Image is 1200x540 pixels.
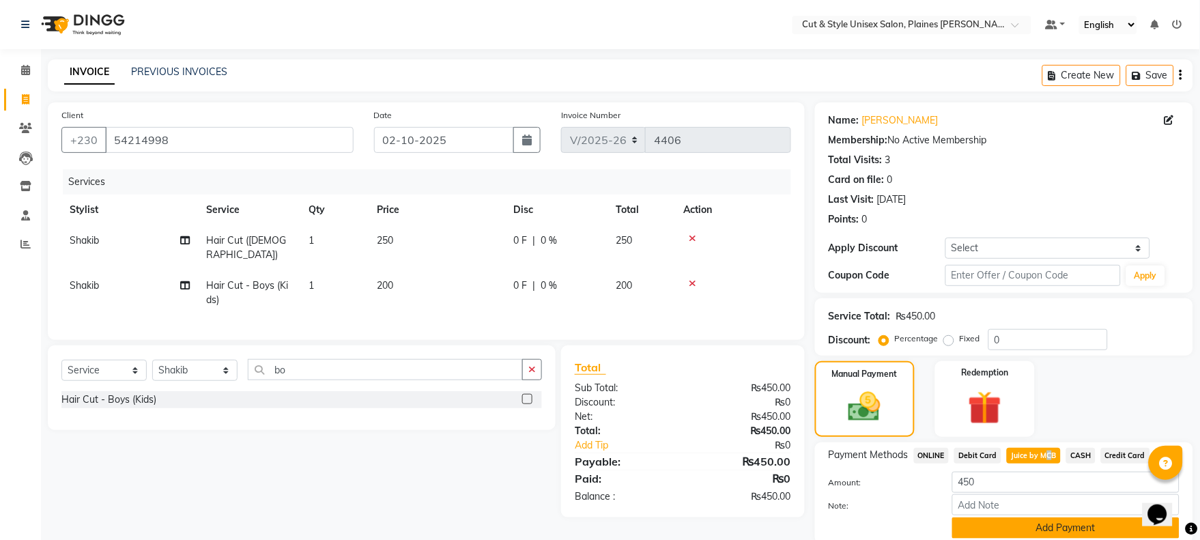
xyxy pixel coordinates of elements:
[683,470,801,487] div: ₨0
[63,169,801,195] div: Services
[532,233,535,248] span: |
[532,279,535,293] span: |
[887,173,893,187] div: 0
[61,127,106,153] button: +230
[565,489,683,504] div: Balance :
[952,517,1180,539] button: Add Payment
[960,332,980,345] label: Fixed
[1101,448,1150,464] span: Credit Card
[895,332,939,345] label: Percentage
[541,233,557,248] span: 0 %
[561,109,620,122] label: Invoice Number
[105,127,354,153] input: Search by Name/Mobile/Email/Code
[64,60,115,85] a: INVOICE
[818,500,942,512] label: Note:
[565,381,683,395] div: Sub Total:
[683,424,801,438] div: ₨450.00
[377,234,393,246] span: 250
[565,424,683,438] div: Total:
[1143,485,1186,526] iframe: chat widget
[1066,448,1096,464] span: CASH
[829,448,909,462] span: Payment Methods
[832,368,898,380] label: Manual Payment
[829,153,883,167] div: Total Visits:
[513,233,527,248] span: 0 F
[61,109,83,122] label: Client
[829,133,1180,147] div: No Active Membership
[862,113,939,128] a: [PERSON_NAME]
[1042,65,1121,86] button: Create New
[300,195,369,225] th: Qty
[818,477,942,489] label: Amount:
[565,470,683,487] div: Paid:
[131,66,227,78] a: PREVIOUS INVOICES
[829,133,888,147] div: Membership:
[952,494,1180,515] input: Add Note
[309,279,314,292] span: 1
[829,241,945,255] div: Apply Discount
[954,448,1001,464] span: Debit Card
[829,113,859,128] div: Name:
[829,309,891,324] div: Service Total:
[829,173,885,187] div: Card on file:
[862,212,868,227] div: 0
[565,453,683,470] div: Payable:
[952,472,1180,493] input: Amount
[683,489,801,504] div: ₨450.00
[683,381,801,395] div: ₨450.00
[1007,448,1061,464] span: Juice by MCB
[958,387,1012,429] img: _gift.svg
[838,388,891,425] img: _cash.svg
[70,234,99,246] span: Shakib
[608,195,676,225] th: Total
[945,265,1121,286] input: Enter Offer / Coupon Code
[616,279,632,292] span: 200
[505,195,608,225] th: Disc
[1126,65,1174,86] button: Save
[565,438,702,453] a: Add Tip
[676,195,791,225] th: Action
[683,410,801,424] div: ₨450.00
[309,234,314,246] span: 1
[575,360,606,375] span: Total
[565,395,683,410] div: Discount:
[377,279,393,292] span: 200
[702,438,801,453] div: ₨0
[198,195,300,225] th: Service
[877,193,906,207] div: [DATE]
[61,393,156,407] div: Hair Cut - Boys (Kids)
[829,193,874,207] div: Last Visit:
[885,153,891,167] div: 3
[369,195,505,225] th: Price
[248,359,523,380] input: Search or Scan
[61,195,198,225] th: Stylist
[206,234,286,261] span: Hair Cut ([DEMOGRAPHIC_DATA])
[896,309,936,324] div: ₨450.00
[829,333,871,347] div: Discount:
[541,279,557,293] span: 0 %
[70,279,99,292] span: Shakib
[206,279,288,306] span: Hair Cut - Boys (Kids)
[616,234,632,246] span: 250
[683,453,801,470] div: ₨450.00
[683,395,801,410] div: ₨0
[513,279,527,293] span: 0 F
[565,410,683,424] div: Net:
[829,212,859,227] div: Points:
[35,5,128,44] img: logo
[1126,266,1165,286] button: Apply
[374,109,392,122] label: Date
[961,367,1008,379] label: Redemption
[829,268,945,283] div: Coupon Code
[914,448,949,464] span: ONLINE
